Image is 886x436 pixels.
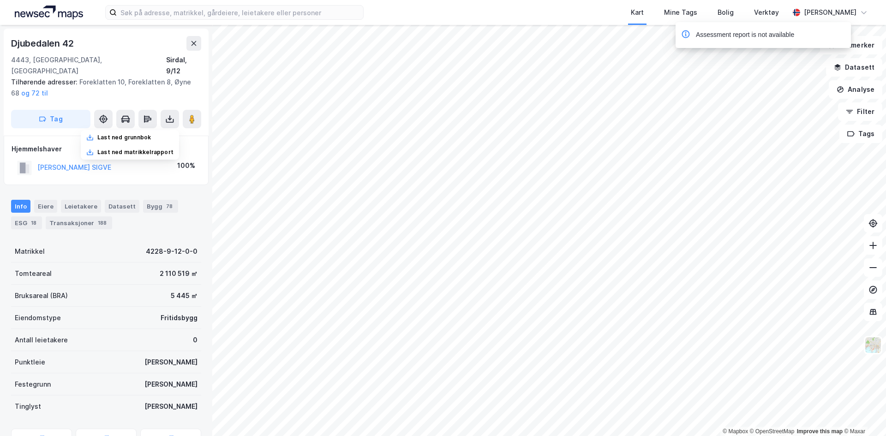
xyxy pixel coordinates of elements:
[46,216,112,229] div: Transaksjoner
[160,268,198,279] div: 2 110 519 ㎡
[829,80,882,99] button: Analyse
[171,290,198,301] div: 5 445 ㎡
[754,7,779,18] div: Verktøy
[11,200,30,213] div: Info
[97,149,174,156] div: Last ned matrikkelrapport
[29,218,38,227] div: 18
[146,246,198,257] div: 4228-9-12-0-0
[15,334,68,346] div: Antall leietakere
[161,312,198,323] div: Fritidsbygg
[11,77,194,99] div: Foreklatten 10, Foreklatten 8, Øyne 68
[631,7,644,18] div: Kart
[144,379,198,390] div: [PERSON_NAME]
[750,428,795,435] a: OpenStreetMap
[718,7,734,18] div: Bolig
[164,202,174,211] div: 78
[840,392,886,436] div: Kontrollprogram for chat
[664,7,697,18] div: Mine Tags
[144,357,198,368] div: [PERSON_NAME]
[143,200,178,213] div: Bygg
[840,392,886,436] iframe: Chat Widget
[144,401,198,412] div: [PERSON_NAME]
[11,78,79,86] span: Tilhørende adresser:
[696,30,794,41] div: Assessment report is not available
[12,143,201,155] div: Hjemmelshaver
[723,428,748,435] a: Mapbox
[193,334,198,346] div: 0
[117,6,363,19] input: Søk på adresse, matrikkel, gårdeiere, leietakere eller personer
[177,160,195,171] div: 100%
[15,268,52,279] div: Tomteareal
[15,379,51,390] div: Festegrunn
[15,401,41,412] div: Tinglyst
[15,246,45,257] div: Matrikkel
[61,200,101,213] div: Leietakere
[864,336,882,354] img: Z
[34,200,57,213] div: Eiere
[797,428,843,435] a: Improve this map
[804,7,856,18] div: [PERSON_NAME]
[11,54,166,77] div: 4443, [GEOGRAPHIC_DATA], [GEOGRAPHIC_DATA]
[11,216,42,229] div: ESG
[15,312,61,323] div: Eiendomstype
[826,58,882,77] button: Datasett
[15,290,68,301] div: Bruksareal (BRA)
[838,102,882,121] button: Filter
[166,54,201,77] div: Sirdal, 9/12
[96,218,108,227] div: 188
[11,36,75,51] div: Djubedalen 42
[839,125,882,143] button: Tags
[11,110,90,128] button: Tag
[15,6,83,19] img: logo.a4113a55bc3d86da70a041830d287a7e.svg
[15,357,45,368] div: Punktleie
[105,200,139,213] div: Datasett
[97,134,151,141] div: Last ned grunnbok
